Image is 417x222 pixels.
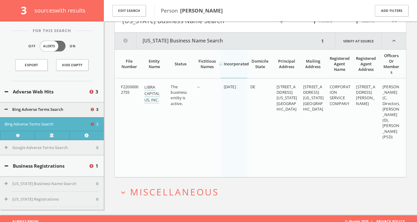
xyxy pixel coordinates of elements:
span: For This Search [28,28,76,34]
span: 3 [96,121,98,127]
span: CORPORATION SERVICE COMPANY [330,84,350,106]
button: Edit Search [112,5,146,17]
span: [PERSON_NAME] (C, Director), [PERSON_NAME] (D), [PERSON_NAME] (PSD) [383,84,400,140]
i: expand_more [119,188,127,197]
div: Fictitious Names [197,58,217,69]
i: expand_less [382,33,406,49]
b: [PERSON_NAME] [180,7,223,14]
div: Status [171,61,190,67]
div: grid [115,78,406,177]
span: 0 [96,196,98,202]
span: Off [28,44,36,49]
a: Export [15,59,48,71]
span: Miscellaneous [130,186,219,198]
span: 3 [21,3,32,17]
span: [DATE] [224,84,236,89]
span: The business entity is active. [171,84,187,106]
button: Adverse Web Hits [5,88,89,95]
button: Business Registrations [5,162,89,169]
a: Verify at source [335,33,382,49]
div: Registered Agent Address [356,56,376,72]
button: Hide Empty [56,59,89,71]
span: [STREET_ADDRESS] [US_STATE][GEOGRAPHIC_DATA] [303,84,324,112]
a: Verify at source [34,131,69,140]
i: filter_list [278,18,285,25]
button: expand_moreMiscellaneous [119,187,406,197]
span: 0 [96,145,98,151]
span: On [70,44,76,49]
span: Person [161,7,223,14]
span: source s with results [34,7,86,14]
span: DE [250,84,255,89]
button: [US_STATE] Business Name Search [115,33,319,49]
div: Incorporated [224,61,244,67]
div: 1 [319,33,326,49]
span: 3 [96,88,98,95]
i: arrow_downward [218,61,224,67]
a: LIBRA CAPITAL US, INC. [144,84,160,104]
div: Entity Name [144,58,164,69]
button: Google Adverse Terms Search [5,145,96,151]
div: Domicile State [250,58,270,69]
span: [STREET_ADDRESS] [US_STATE][GEOGRAPHIC_DATA] [277,84,297,112]
span: [STREET_ADDRESS][PERSON_NAME] [356,84,375,106]
span: 0 [96,181,98,187]
div: File Number [121,58,138,69]
button: Bing Adverse Terms Search [5,107,90,113]
span: 1 [96,162,98,169]
button: Add Filters [375,5,408,17]
span: -- [197,84,200,89]
div: Mailing Address [303,58,323,69]
button: [US_STATE] Business Name Search [5,181,96,187]
div: Registered Agent Name [330,56,350,72]
span: F22000002755 [121,84,138,95]
div: Officers Or Members [383,53,400,75]
button: [US_STATE] Registrations [5,196,96,202]
div: Principal Address [277,58,296,69]
span: 3 [96,107,98,113]
button: Bing Adverse Terms Search [5,121,90,127]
